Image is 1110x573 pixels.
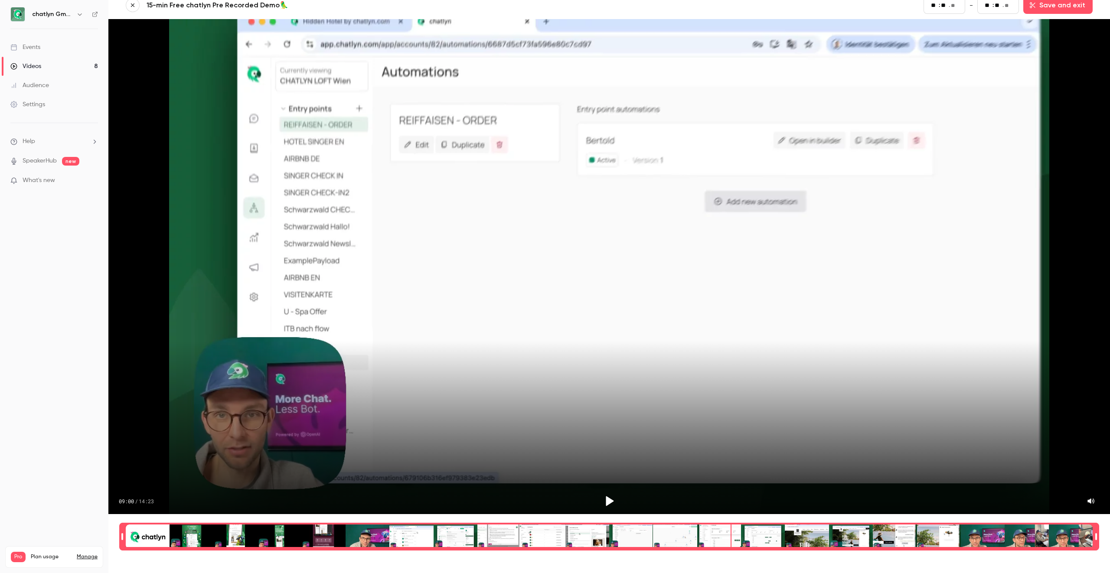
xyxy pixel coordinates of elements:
[599,491,620,511] button: Play
[119,498,154,505] div: 09:00
[10,100,45,109] div: Settings
[88,177,98,185] iframe: Noticeable Trigger
[939,1,940,10] span: :
[941,0,948,10] input: seconds
[1002,1,1004,10] span: .
[23,156,57,166] a: SpeakerHub
[992,1,994,10] span: :
[995,0,1002,10] input: seconds
[32,10,73,19] h6: chatlyn GmbH
[139,498,154,505] span: 14:23
[10,137,98,146] li: help-dropdown-opener
[1005,1,1012,10] input: milliseconds
[135,498,138,505] span: /
[1093,524,1099,550] div: Time range seconds end time
[931,0,938,10] input: minutes
[11,552,26,562] span: Pro
[23,176,55,185] span: What's new
[119,524,125,550] div: Time range seconds start time
[10,43,40,52] div: Events
[119,498,134,505] span: 09:00
[11,7,25,21] img: chatlyn GmbH
[62,157,79,166] span: new
[1082,492,1100,510] button: Mute
[23,137,35,146] span: Help
[951,1,958,10] input: milliseconds
[108,19,1110,514] section: Video player
[31,553,72,560] span: Plan usage
[77,553,98,560] a: Manage
[949,1,950,10] span: .
[126,524,1093,549] div: Time range selector
[985,0,992,10] input: minutes
[10,62,41,71] div: Videos
[10,81,49,90] div: Audience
